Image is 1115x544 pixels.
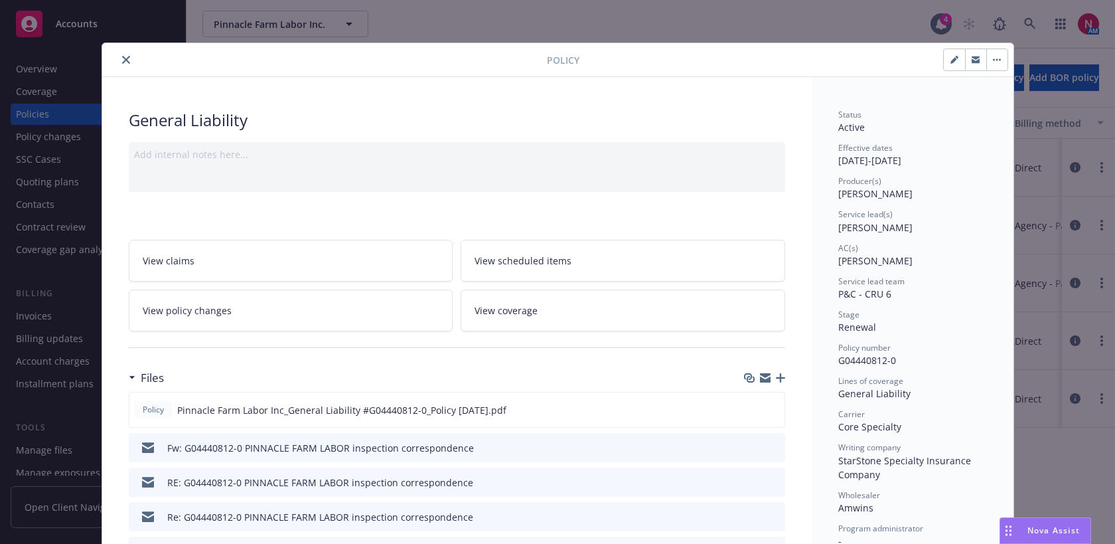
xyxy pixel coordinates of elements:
[1000,518,1017,543] div: Drag to move
[747,441,757,455] button: download file
[838,187,913,200] span: [PERSON_NAME]
[838,501,873,514] span: Amwins
[838,342,891,353] span: Policy number
[838,142,987,167] div: [DATE] - [DATE]
[461,240,785,282] a: View scheduled items
[838,309,859,320] span: Stage
[838,175,881,187] span: Producer(s)
[1027,525,1080,536] span: Nova Assist
[838,354,896,367] span: G04440812-0
[140,404,167,416] span: Policy
[838,288,891,300] span: P&C - CRU 6
[838,209,893,220] span: Service lead(s)
[547,53,579,67] span: Policy
[746,403,757,417] button: download file
[177,403,506,417] span: Pinnacle Farm Labor Inc_General Liability #G04440812-0_Policy [DATE].pdf
[747,510,757,524] button: download file
[767,403,779,417] button: preview file
[838,254,913,267] span: [PERSON_NAME]
[838,242,858,254] span: AC(s)
[141,369,164,387] h3: Files
[838,442,901,453] span: Writing company
[129,109,785,132] div: General Liability
[768,441,780,455] button: preview file
[838,375,903,387] span: Lines of coverage
[167,441,474,455] div: Fw: G04440812-0 PINNACLE FARM LABOR inspection correspondence
[118,52,134,68] button: close
[747,476,757,490] button: download file
[838,523,923,534] span: Program administrator
[475,254,571,268] span: View scheduled items
[1000,517,1091,544] button: Nova Assist
[129,240,453,282] a: View claims
[768,476,780,490] button: preview file
[143,254,194,268] span: View claims
[838,454,974,481] span: StarStone Specialty Insurance Company
[167,510,473,524] div: Re: G04440812-0 PINNACLE FARM LABOR inspection correspondence
[838,321,876,333] span: Renewal
[461,290,785,331] a: View coverage
[768,510,780,524] button: preview file
[134,147,780,161] div: Add internal notes here...
[129,290,453,331] a: View policy changes
[838,420,901,433] span: Core Specialty
[838,490,880,501] span: Wholesaler
[838,276,905,287] span: Service lead team
[838,109,861,120] span: Status
[838,408,865,420] span: Carrier
[475,304,538,317] span: View coverage
[838,221,913,234] span: [PERSON_NAME]
[838,142,893,153] span: Effective dates
[838,387,911,400] span: General Liability
[129,369,164,387] div: Files
[167,476,473,490] div: RE: G04440812-0 PINNACLE FARM LABOR inspection correspondence
[838,121,865,134] span: Active
[143,304,232,317] span: View policy changes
